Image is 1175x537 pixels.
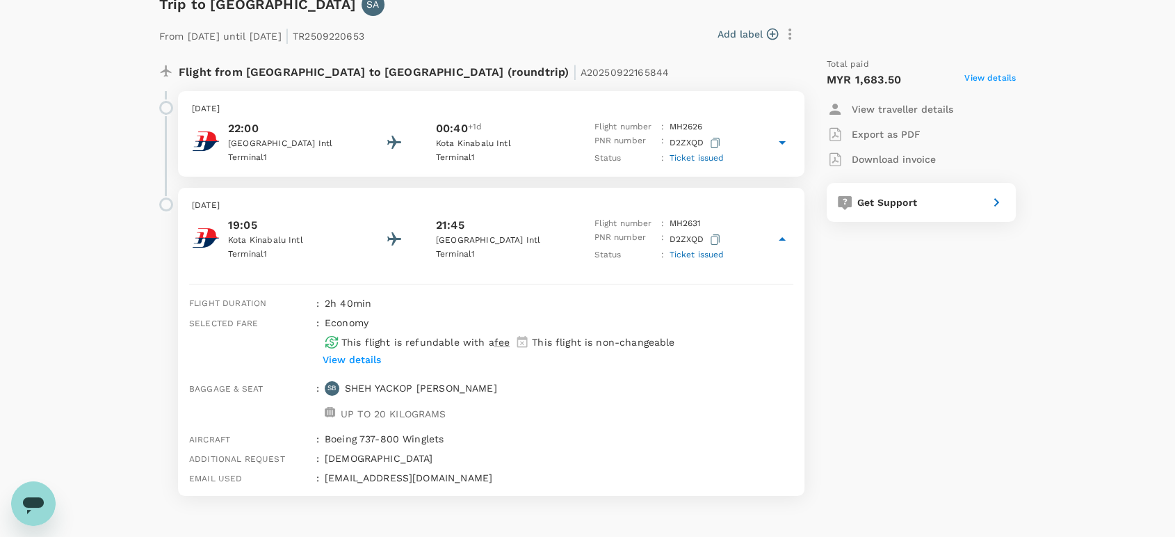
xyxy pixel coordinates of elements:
p: Flight from [GEOGRAPHIC_DATA] to [GEOGRAPHIC_DATA] (roundtrip) [179,58,669,83]
p: View details [323,353,381,367]
p: Status [594,152,655,166]
p: PNR number [594,231,655,248]
p: Export as PDF [852,127,921,141]
button: View details [319,349,384,370]
span: fee [494,337,510,348]
p: 00:40 [436,120,468,137]
p: Terminal 1 [228,151,353,165]
button: Download invoice [827,147,936,172]
span: Aircraft [189,435,230,444]
p: Status [594,248,655,262]
p: D2ZXQD [670,134,723,152]
p: Flight number [594,120,655,134]
p: Kota Kinabalu Intl [436,137,561,151]
p: : [661,217,663,231]
span: Total paid [827,58,869,72]
p: Terminal 1 [436,248,561,262]
p: PNR number [594,134,655,152]
button: View traveller details [827,97,953,122]
p: Flight number [594,217,655,231]
span: +1d [468,120,482,137]
button: Export as PDF [827,122,921,147]
p: : [661,120,663,134]
span: Additional request [189,454,285,464]
p: [GEOGRAPHIC_DATA] Intl [436,234,561,248]
p: [EMAIL_ADDRESS][DOMAIN_NAME] [325,471,793,485]
p: Terminal 1 [436,151,561,165]
span: | [285,26,289,45]
div: : [311,426,319,446]
p: UP TO 20 KILOGRAMS [341,407,446,421]
p: D2ZXQD [670,231,723,248]
span: View details [964,72,1016,88]
p: 22:00 [228,120,353,137]
p: This flight is non-changeable [532,335,674,349]
span: | [572,62,576,81]
div: : [311,376,319,426]
div: [DEMOGRAPHIC_DATA] [319,446,793,465]
div: : [311,310,319,376]
p: View traveller details [852,102,953,116]
p: MYR 1,683.50 [827,72,901,88]
button: Add label [718,27,778,41]
div: Boeing 737-800 Winglets [319,426,793,446]
p: [GEOGRAPHIC_DATA] Intl [228,137,353,151]
p: [DATE] [192,199,791,213]
p: From [DATE] until [DATE] TR2509220653 [159,22,364,47]
p: Download invoice [852,152,936,166]
p: 21:45 [436,217,464,234]
p: 2h 40min [325,296,793,310]
p: [DATE] [192,102,791,116]
p: Terminal 1 [228,248,353,262]
img: Malaysia Airlines [192,127,220,155]
p: SHEH YACKOP [PERSON_NAME] [345,381,497,395]
p: SB [327,383,337,393]
p: Kota Kinabalu Intl [228,234,353,248]
span: Baggage & seat [189,384,263,394]
p: : [661,152,663,166]
img: Malaysia Airlines [192,224,220,252]
img: baggage-icon [325,407,335,417]
p: MH 2631 [670,217,702,231]
p: This flight is refundable with a [341,335,510,349]
p: MH 2626 [670,120,703,134]
iframe: Button to launch messaging window [11,481,56,526]
p: : [661,248,663,262]
span: A20250922165844 [581,67,669,78]
p: economy [325,316,368,330]
div: : [311,465,319,485]
span: Get Support [857,197,917,208]
p: 19:05 [228,217,353,234]
p: : [661,134,663,152]
div: : [311,446,319,465]
span: Selected fare [189,319,258,328]
span: Flight duration [189,298,266,308]
span: Email used [189,474,243,483]
p: : [661,231,663,248]
span: Ticket issued [670,153,724,163]
span: Ticket issued [670,250,724,259]
div: : [311,291,319,310]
